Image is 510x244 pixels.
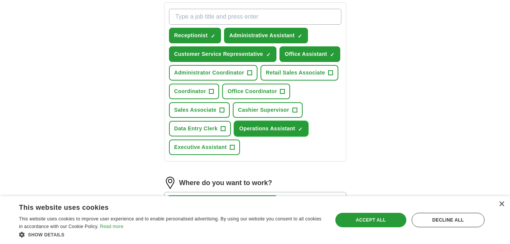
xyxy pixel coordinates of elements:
[28,232,65,238] span: Show details
[169,139,240,155] button: Executive Assistant
[227,87,277,95] span: Office Coordinator
[234,121,308,136] button: Operations Assistant✓
[239,125,295,133] span: Operations Assistant
[335,213,406,227] div: Accept all
[169,84,219,99] button: Coordinator
[174,69,245,77] span: Administrator Coordinator
[285,50,327,58] span: Office Assistant
[19,231,323,238] div: Show details
[499,201,504,207] div: Close
[179,178,272,188] label: Where do you want to work?
[298,126,303,132] span: ✓
[169,46,276,62] button: Customer Service Representative✓
[233,102,303,118] button: Cashier Supervisor
[19,216,321,229] span: This website uses cookies to improve user experience and to enable personalised advertising. By u...
[174,125,218,133] span: Data Entry Clerk
[174,87,206,95] span: Coordinator
[298,33,302,39] span: ✓
[19,201,304,212] div: This website uses cookies
[412,213,485,227] div: Decline all
[211,33,215,39] span: ✓
[174,143,227,151] span: Executive Assistant
[174,106,216,114] span: Sales Associate
[169,9,341,25] input: Type a job title and press enter
[229,32,295,40] span: Administrative Assistant
[238,106,289,114] span: Cashier Supervisor
[169,28,221,43] button: Receptionist✓
[174,32,208,40] span: Receptionist
[169,65,258,81] button: Administrator Coordinator
[266,52,271,58] span: ✓
[279,46,341,62] button: Office Assistant✓
[261,65,338,81] button: Retail Sales Associate
[100,224,123,229] a: Read more, opens a new window
[169,121,231,136] button: Data Entry Clerk
[266,69,325,77] span: Retail Sales Associate
[222,84,290,99] button: Office Coordinator
[224,28,308,43] button: Administrative Assistant✓
[330,52,335,58] span: ✓
[174,50,263,58] span: Customer Service Representative
[169,102,230,118] button: Sales Associate
[164,177,176,189] img: location.png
